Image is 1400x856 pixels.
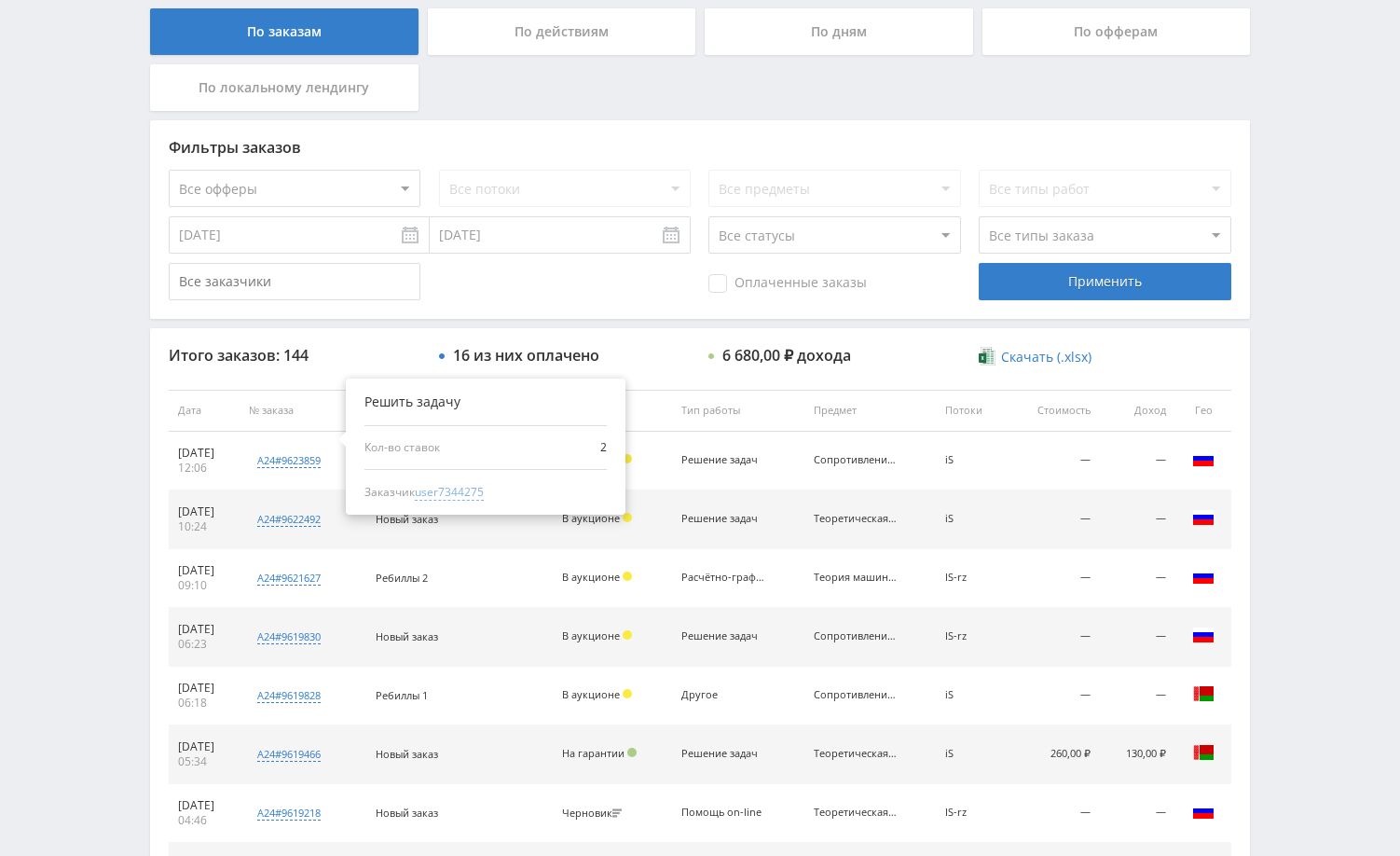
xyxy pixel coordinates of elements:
th: № заказа [240,390,366,432]
td: — [1008,784,1100,843]
div: Итого заказов: 144 [169,347,420,364]
span: Ребиллы 2 [376,571,428,585]
div: Сопротивление материалов [814,689,898,701]
span: user7344275 [415,484,484,501]
span: Оплаченные заказы [708,274,867,293]
td: — [1008,432,1100,490]
span: Холд [623,630,632,640]
img: rus.png [1192,448,1215,470]
div: [DATE] [178,563,230,578]
div: Теоретическая механика [814,748,898,760]
div: a24#9622492 [257,512,321,527]
div: 06:18 [178,696,230,711]
th: Доход [1100,390,1175,432]
div: 04:46 [178,813,230,828]
div: IS-rz [945,807,998,819]
td: — [1100,549,1175,608]
td: — [1008,667,1100,725]
div: [DATE] [178,681,230,696]
span: В аукционе [562,511,620,525]
div: [DATE] [178,446,230,461]
span: Новый заказ [376,512,438,526]
img: rus.png [1192,624,1215,646]
div: 10:24 [178,519,230,534]
div: a24#9619828 [257,688,321,703]
div: a24#9621627 [257,571,321,586]
span: Новый заказ [376,629,438,643]
img: blr.png [1192,683,1215,705]
div: Теоретическая механика [814,513,898,525]
th: Стоимость [1008,390,1100,432]
div: Фильтры заказов [169,139,1231,156]
span: Холд [623,572,632,581]
span: Новый заказ [376,747,438,761]
div: 16 из них оплачено [453,347,599,364]
td: — [1100,432,1175,490]
a: Скачать (.xlsx) [979,348,1091,366]
span: 2 [528,440,607,455]
span: Холд [623,454,632,463]
div: a24#9619830 [257,629,321,644]
div: Расчётно-графическая работа (РГР) [681,572,765,584]
div: Заказчик [364,484,607,501]
span: Кол-во ставок [364,440,525,455]
div: a24#9619218 [257,806,321,821]
th: Предмет [804,390,936,432]
input: Все заказчики [169,263,420,300]
th: Гео [1175,390,1231,432]
span: Новый заказ [376,806,438,820]
div: Решение задач [681,454,765,466]
td: — [1100,667,1175,725]
span: Холд [623,513,632,522]
div: По дням [705,8,973,55]
th: Потоки [936,390,1008,432]
div: iS [945,454,998,466]
td: — [1100,784,1175,843]
div: Теоретическая механика [814,807,898,819]
div: Решение задач [681,748,765,760]
span: Подтвержден [627,748,637,757]
td: 130,00 ₽ [1100,725,1175,784]
div: [DATE] [178,739,230,754]
td: — [1100,490,1175,549]
div: IS-rz [945,630,998,642]
div: 6 680,00 ₽ дохода [722,347,851,364]
div: a24#9623859 [257,453,321,468]
th: Тип работы [672,390,803,432]
div: iS [945,513,998,525]
span: В аукционе [562,687,620,701]
span: В аукционе [562,628,620,642]
img: blr.png [1192,741,1215,764]
div: Решение задач [681,513,765,525]
span: Холд [623,689,632,698]
span: На гарантии [562,746,625,760]
img: xlsx [979,347,995,366]
div: По офферам [982,8,1251,55]
div: Решить задачу [364,393,607,411]
div: Другое [681,689,765,701]
div: Помощь on-line [681,807,765,819]
div: Теория машин и механизмов [814,572,898,584]
td: — [1100,608,1175,667]
img: rus.png [1192,800,1215,822]
div: iS [945,748,998,760]
div: Применить [979,263,1230,300]
td: — [1008,490,1100,549]
div: Сопротивление материалов [814,454,898,466]
div: [DATE] [178,798,230,813]
td: — [1008,549,1100,608]
div: [DATE] [178,504,230,519]
div: Черновик [562,808,626,820]
div: По локальному лендингу [150,64,419,111]
img: rus.png [1192,565,1215,587]
div: 05:34 [178,754,230,769]
div: IS-rz [945,572,998,584]
span: Ребиллы 1 [376,688,428,702]
div: По заказам [150,8,419,55]
div: [DATE] [178,622,230,637]
div: Решение задач [681,630,765,642]
div: 06:23 [178,637,230,652]
span: Скачать (.xlsx) [1001,350,1091,365]
div: 12:06 [178,461,230,476]
td: 260,00 ₽ [1008,725,1100,784]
